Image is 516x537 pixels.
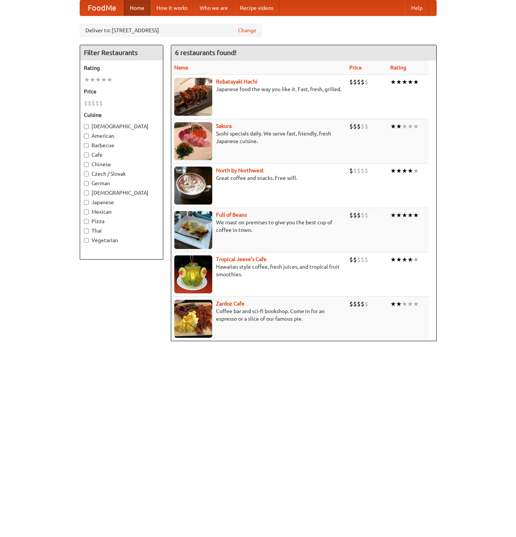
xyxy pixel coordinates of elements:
p: Coffee bar and sci-fi bookshop. Come in for an espresso or a slice of our famous pie. [174,307,344,323]
li: ★ [402,78,407,86]
li: ★ [390,78,396,86]
li: $ [99,99,103,107]
a: Zardoz Cafe [216,301,245,307]
li: $ [353,211,357,219]
a: Name [174,65,188,71]
li: ★ [95,76,101,84]
label: Thai [84,227,159,235]
label: [DEMOGRAPHIC_DATA] [84,123,159,130]
h5: Cuisine [84,111,159,119]
li: $ [353,78,357,86]
li: ★ [396,78,402,86]
li: $ [349,300,353,308]
input: Chinese [84,162,89,167]
b: Tropical Jeeve's Cafe [216,256,267,262]
li: $ [361,211,365,219]
li: ★ [396,167,402,175]
li: ★ [402,255,407,264]
li: $ [365,78,368,86]
li: $ [365,167,368,175]
li: $ [357,255,361,264]
input: Thai [84,228,89,233]
li: $ [95,99,99,107]
li: $ [349,78,353,86]
a: Rating [390,65,406,71]
li: $ [361,300,365,308]
input: Vegetarian [84,238,89,243]
li: $ [365,300,368,308]
label: Japanese [84,198,159,206]
a: FoodMe [80,0,124,16]
li: ★ [390,167,396,175]
img: sakura.jpg [174,122,212,160]
a: Price [349,65,362,71]
li: ★ [390,122,396,131]
li: ★ [101,76,107,84]
input: Barbecue [84,143,89,148]
label: Czech / Slovak [84,170,159,178]
li: $ [357,167,361,175]
li: $ [365,122,368,131]
b: Full of Beans [216,212,247,218]
label: [DEMOGRAPHIC_DATA] [84,189,159,197]
p: Hawaiian style coffee, fresh juices, and tropical fruit smoothies. [174,263,344,278]
li: $ [365,211,368,219]
li: $ [349,211,353,219]
input: American [84,134,89,139]
li: ★ [396,300,402,308]
li: ★ [402,211,407,219]
p: Great coffee and snacks. Free wifi. [174,174,344,182]
label: Mexican [84,208,159,216]
li: ★ [413,300,419,308]
a: How it works [150,0,194,16]
input: Mexican [84,209,89,214]
li: ★ [407,211,413,219]
a: North by Northwest [216,167,264,173]
li: ★ [390,255,396,264]
li: $ [361,167,365,175]
li: $ [353,300,357,308]
input: German [84,181,89,186]
a: Home [124,0,150,16]
h4: Filter Restaurants [80,45,163,60]
img: north.jpg [174,167,212,205]
a: Recipe videos [234,0,279,16]
input: [DEMOGRAPHIC_DATA] [84,191,89,195]
label: Barbecue [84,142,159,149]
li: $ [353,167,357,175]
li: $ [84,99,88,107]
ng-pluralize: 6 restaurants found! [175,49,237,56]
li: ★ [407,255,413,264]
p: We roast on premises to give you the best cup of coffee in town. [174,219,344,234]
li: ★ [413,122,419,131]
li: ★ [407,122,413,131]
li: ★ [407,78,413,86]
label: Pizza [84,217,159,225]
h5: Rating [84,64,159,72]
input: Cafe [84,153,89,157]
li: ★ [413,167,419,175]
li: $ [357,300,361,308]
p: Sushi specials daily. We serve fast, friendly, fresh Japanese cuisine. [174,130,344,145]
a: Sakura [216,123,232,129]
li: $ [361,78,365,86]
li: ★ [396,211,402,219]
p: Japanese food the way you like it. Fast, fresh, grilled. [174,85,344,93]
input: Japanese [84,200,89,205]
li: $ [357,211,361,219]
li: ★ [390,211,396,219]
li: ★ [407,300,413,308]
label: German [84,180,159,187]
label: American [84,132,159,140]
li: $ [361,122,365,131]
li: ★ [396,255,402,264]
img: robatayaki.jpg [174,78,212,116]
li: $ [361,255,365,264]
label: Cafe [84,151,159,159]
li: ★ [84,76,90,84]
li: ★ [413,78,419,86]
a: Change [238,27,256,34]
